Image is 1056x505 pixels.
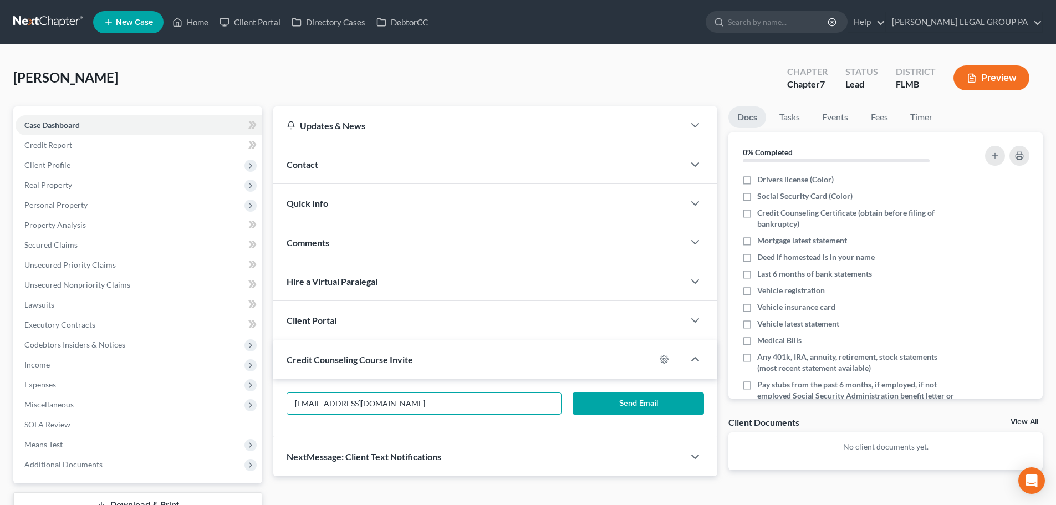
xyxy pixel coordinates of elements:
a: Fees [861,106,897,128]
span: Vehicle insurance card [757,302,835,313]
span: Miscellaneous [24,400,74,409]
div: Lead [845,78,878,91]
span: Vehicle latest statement [757,318,839,329]
span: Means Test [24,440,63,449]
span: [PERSON_NAME] [13,69,118,85]
span: Unsecured Nonpriority Claims [24,280,130,289]
a: Home [167,12,214,32]
a: Unsecured Priority Claims [16,255,262,275]
span: SOFA Review [24,420,70,429]
span: Lawsuits [24,300,54,309]
span: Social Security Card (Color) [757,191,853,202]
a: Case Dashboard [16,115,262,135]
span: Codebtors Insiders & Notices [24,340,125,349]
div: FLMB [896,78,936,91]
a: Client Portal [214,12,286,32]
div: Chapter [787,78,828,91]
a: Tasks [771,106,809,128]
span: Last 6 months of bank statements [757,268,872,279]
a: Lawsuits [16,295,262,315]
span: Any 401k, IRA, annuity, retirement, stock statements (most recent statement available) [757,351,955,374]
a: Unsecured Nonpriority Claims [16,275,262,295]
div: Client Documents [728,416,799,428]
span: Medical Bills [757,335,802,346]
button: Preview [953,65,1029,90]
span: Additional Documents [24,460,103,469]
span: Secured Claims [24,240,78,249]
a: SOFA Review [16,415,262,435]
span: Income [24,360,50,369]
div: Updates & News [287,120,671,131]
span: Property Analysis [24,220,86,229]
button: Send Email [573,392,705,415]
span: Real Property [24,180,72,190]
span: Personal Property [24,200,88,210]
a: Property Analysis [16,215,262,235]
a: DebtorCC [371,12,433,32]
span: Case Dashboard [24,120,80,130]
span: New Case [116,18,153,27]
strong: 0% Completed [743,147,793,157]
span: Unsecured Priority Claims [24,260,116,269]
a: Directory Cases [286,12,371,32]
a: View All [1011,418,1038,426]
span: Quick Info [287,198,328,208]
div: Chapter [787,65,828,78]
a: Executory Contracts [16,315,262,335]
span: Client Profile [24,160,70,170]
span: Vehicle registration [757,285,825,296]
a: Timer [901,106,941,128]
a: Events [813,106,857,128]
span: Mortgage latest statement [757,235,847,246]
a: Help [848,12,885,32]
input: Search by name... [728,12,829,32]
span: 7 [820,79,825,89]
span: Executory Contracts [24,320,95,329]
input: Enter email [287,393,560,414]
p: No client documents yet. [737,441,1034,452]
a: Docs [728,106,766,128]
div: Status [845,65,878,78]
span: Credit Report [24,140,72,150]
span: Deed if homestead is in your name [757,252,875,263]
span: Expenses [24,380,56,389]
span: Comments [287,237,329,248]
span: Client Portal [287,315,336,325]
span: NextMessage: Client Text Notifications [287,451,441,462]
a: [PERSON_NAME] LEGAL GROUP PA [886,12,1042,32]
span: Pay stubs from the past 6 months, if employed, if not employed Social Security Administration ben... [757,379,955,412]
span: Hire a Virtual Paralegal [287,276,377,287]
span: Credit Counseling Certificate (obtain before filing of bankruptcy) [757,207,955,229]
span: Drivers license (Color) [757,174,834,185]
a: Credit Report [16,135,262,155]
a: Secured Claims [16,235,262,255]
div: Open Intercom Messenger [1018,467,1045,494]
div: District [896,65,936,78]
span: Contact [287,159,318,170]
span: Credit Counseling Course Invite [287,354,413,365]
